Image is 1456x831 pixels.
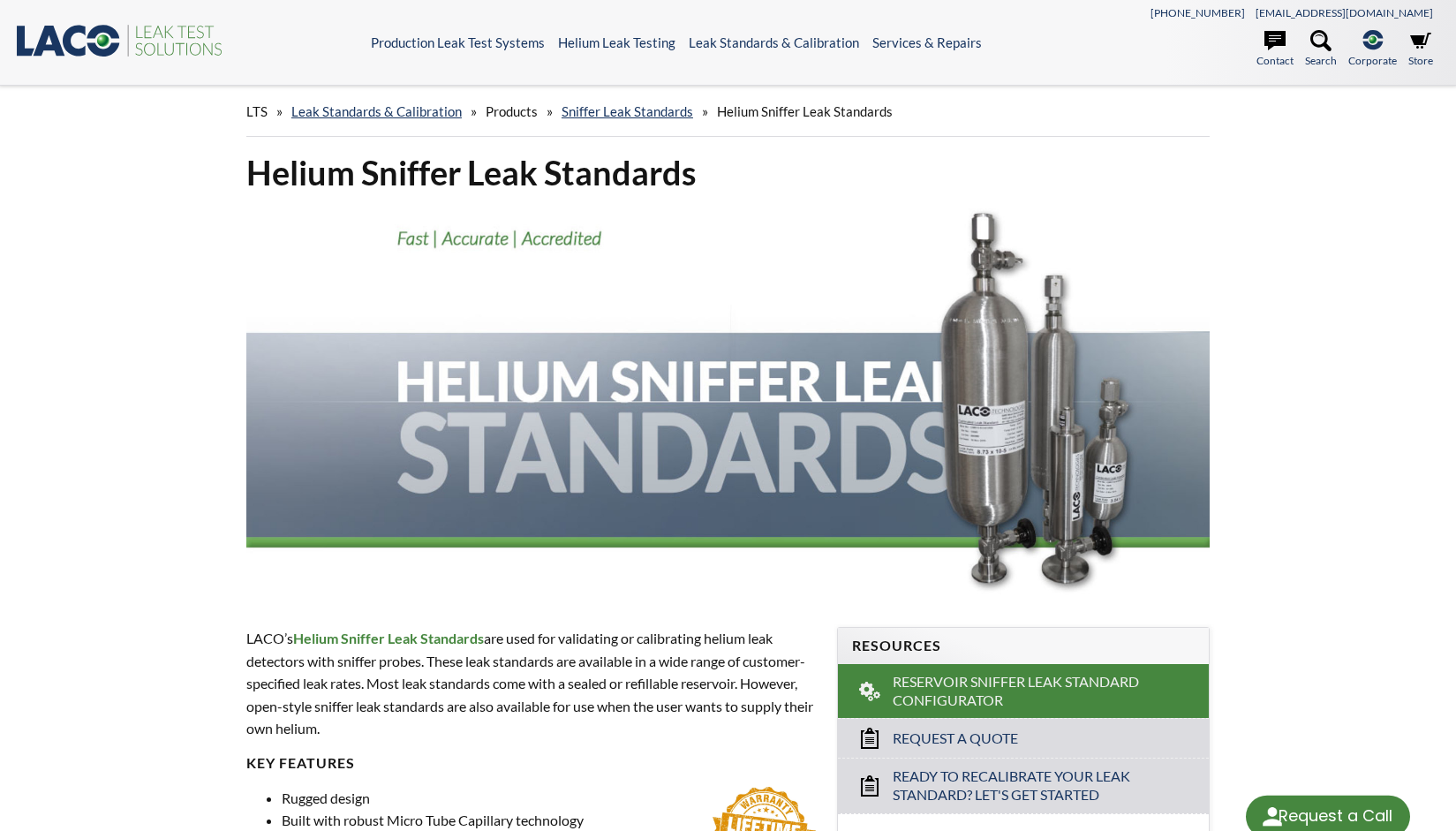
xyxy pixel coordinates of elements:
[371,34,545,50] a: Production Leak Test Systems
[246,103,268,119] span: LTS
[838,664,1209,719] a: Reservoir Sniffer Leak Standard Configurator
[1150,6,1245,19] a: [PHONE_NUMBER]
[246,754,816,773] h4: key FEATURES
[1348,52,1397,69] span: Corporate
[246,208,1210,593] img: Helium Sniffer Leak Standards Header
[838,718,1209,758] a: Request a Quote
[246,627,816,740] p: LACO’s are used for validating or calibrating helium leak detectors with sniffer probes. These le...
[893,729,1018,748] span: Request a Quote
[246,151,1210,194] h1: Helium Sniffer Leak Standards
[558,34,675,50] a: Helium Leak Testing
[689,34,859,50] a: Leak Standards & Calibration
[291,103,462,119] a: Leak Standards & Calibration
[1305,30,1337,69] a: Search
[838,758,1209,813] a: Ready to Recalibrate Your Leak Standard? Let's Get Started
[486,103,538,119] span: Products
[872,34,982,50] a: Services & Repairs
[282,787,816,810] li: Rugged design
[893,673,1156,710] span: Reservoir Sniffer Leak Standard Configurator
[1258,803,1286,831] img: round button
[1256,6,1433,19] a: [EMAIL_ADDRESS][DOMAIN_NAME]
[562,103,693,119] a: Sniffer Leak Standards
[293,630,484,646] strong: Helium Sniffer Leak Standards
[246,87,1210,137] div: » » » »
[717,103,893,119] span: Helium Sniffer Leak Standards
[852,637,1195,655] h4: Resources
[893,767,1156,805] span: Ready to Recalibrate Your Leak Standard? Let's Get Started
[1256,30,1294,69] a: Contact
[1408,30,1433,69] a: Store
